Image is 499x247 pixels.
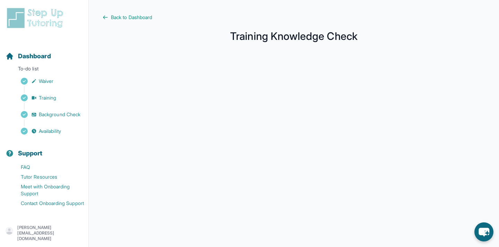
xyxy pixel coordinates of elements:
span: Dashboard [18,51,51,61]
span: Support [18,148,43,158]
p: [PERSON_NAME][EMAIL_ADDRESS][DOMAIN_NAME] [17,225,83,241]
a: Waiver [6,76,88,86]
span: Waiver [39,78,53,85]
a: Dashboard [6,51,51,61]
img: logo [6,7,67,29]
button: Dashboard [3,40,86,64]
button: Support [3,137,86,161]
a: Back to Dashboard [103,14,485,21]
a: Background Check [6,110,88,119]
a: FAQ [6,162,88,172]
a: Meet with Onboarding Support [6,182,88,198]
a: Contact Onboarding Support [6,198,88,208]
button: [PERSON_NAME][EMAIL_ADDRESS][DOMAIN_NAME] [6,225,83,241]
h1: Training Knowledge Check [103,32,485,40]
a: Tutor Resources [6,172,88,182]
span: Training [39,94,56,101]
span: Back to Dashboard [111,14,152,21]
button: chat-button [474,222,493,241]
a: Availability [6,126,88,136]
a: Training [6,93,88,103]
span: Availability [39,128,61,135]
p: To-do list [3,65,86,75]
span: Background Check [39,111,80,118]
